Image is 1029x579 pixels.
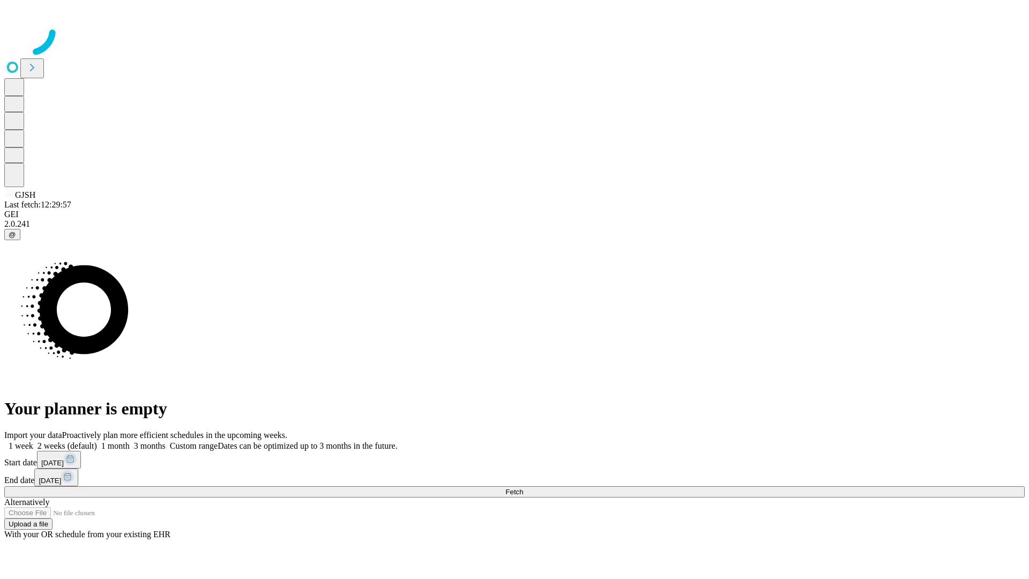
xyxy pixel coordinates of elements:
[34,469,78,486] button: [DATE]
[4,469,1025,486] div: End date
[4,518,53,530] button: Upload a file
[218,441,397,450] span: Dates can be optimized up to 3 months in the future.
[62,430,287,440] span: Proactively plan more efficient schedules in the upcoming weeks.
[4,219,1025,229] div: 2.0.241
[4,430,62,440] span: Import your data
[9,441,33,450] span: 1 week
[37,451,81,469] button: [DATE]
[505,488,523,496] span: Fetch
[41,459,64,467] span: [DATE]
[4,229,20,240] button: @
[4,210,1025,219] div: GEI
[9,231,16,239] span: @
[170,441,218,450] span: Custom range
[101,441,130,450] span: 1 month
[4,530,170,539] span: With your OR schedule from your existing EHR
[15,190,35,199] span: GJSH
[38,441,97,450] span: 2 weeks (default)
[134,441,166,450] span: 3 months
[4,486,1025,498] button: Fetch
[4,399,1025,419] h1: Your planner is empty
[4,200,71,209] span: Last fetch: 12:29:57
[4,498,49,507] span: Alternatively
[4,451,1025,469] div: Start date
[39,477,61,485] span: [DATE]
